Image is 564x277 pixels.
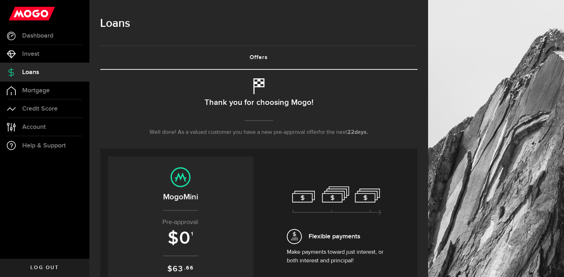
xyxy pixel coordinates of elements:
span: Help & Support [22,142,66,149]
h2: MogoMini [115,191,246,203]
span: $ [167,264,173,274]
sup: .66 [184,264,194,272]
p: Make payments toward just interest, or both interest and principal! [287,248,387,265]
h1: Loans [100,14,417,33]
span: Well done! As a valued customer you have a new pre-approval offer [149,130,318,135]
span: Account [22,124,46,130]
sup: 1 [191,231,194,237]
iframe: LiveChat chat widget [534,247,564,277]
span: 63 [173,264,183,274]
span: $ [168,228,179,249]
p: Pre-approval: [115,218,246,227]
span: Loans [22,69,39,76]
ul: Tabs Navigation [100,45,417,70]
span: Log out [30,265,59,270]
span: Credit Score [22,106,58,112]
span: 22 [347,130,354,135]
a: Offers [100,46,417,69]
span: Flexible payments [309,232,360,241]
span: for the next [318,130,347,135]
h2: Thank you for choosing Mogo! [205,95,313,110]
span: 0 [179,228,191,249]
span: Dashboard [22,33,53,39]
span: Mortgage [22,87,50,94]
span: Invest [22,51,39,57]
span: days. [354,130,368,135]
